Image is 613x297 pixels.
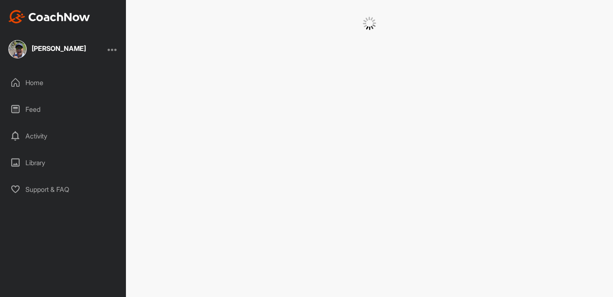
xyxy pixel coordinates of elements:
[5,72,122,93] div: Home
[363,17,376,30] img: G6gVgL6ErOh57ABN0eRmCEwV0I4iEi4d8EwaPGI0tHgoAbU4EAHFLEQAh+QQFCgALACwIAA4AGAASAAAEbHDJSesaOCdk+8xg...
[8,10,90,23] img: CoachNow
[5,99,122,120] div: Feed
[5,152,122,173] div: Library
[5,126,122,146] div: Activity
[32,45,86,52] div: [PERSON_NAME]
[5,179,122,200] div: Support & FAQ
[8,40,27,58] img: square_6eda9b65a72f782496a83b6660c5843b.jpg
